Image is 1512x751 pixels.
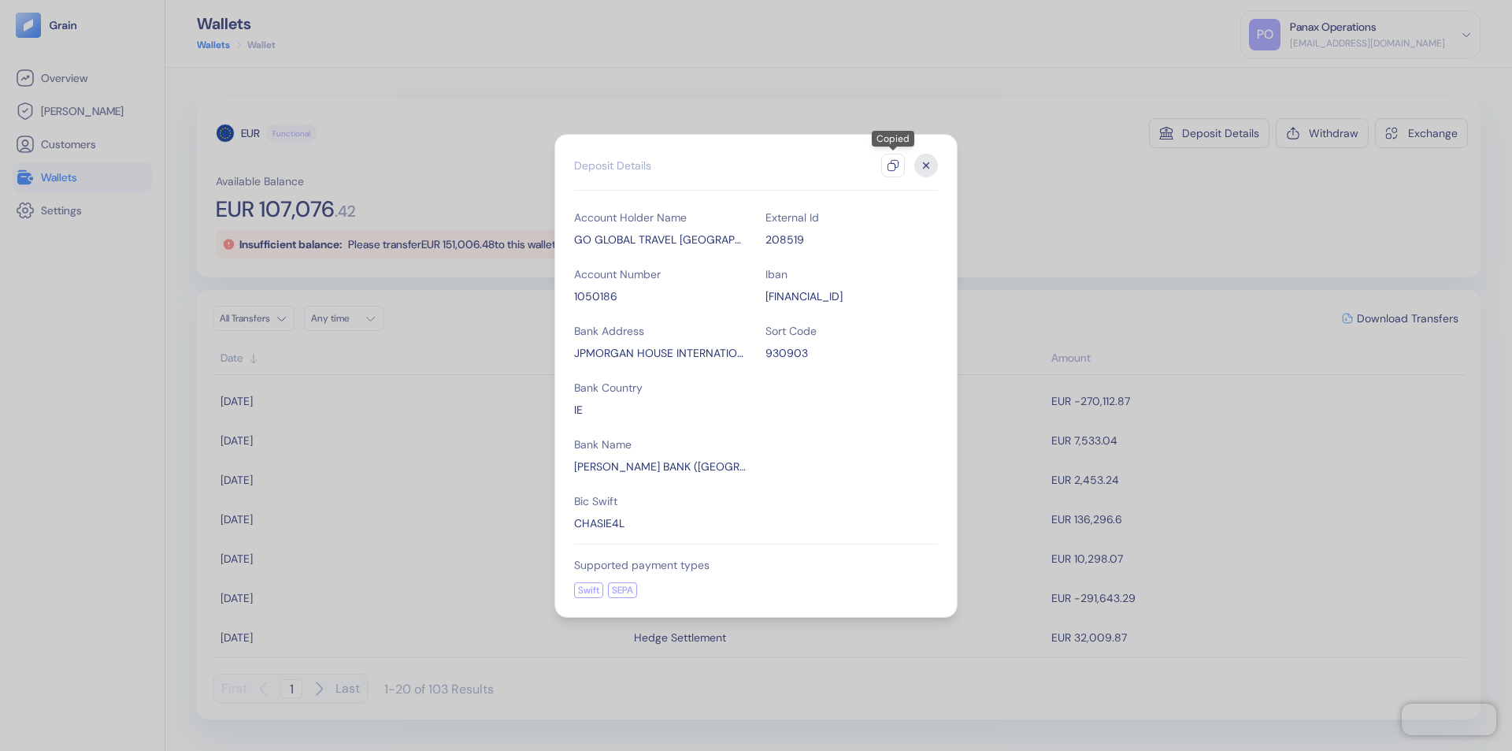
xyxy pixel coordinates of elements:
div: External Id [765,210,938,225]
div: JPMORGAN HOUSE INTERNATIONAL FINANCIAL SERVICES CENTRE,Dublin 1,Ireland [574,345,747,361]
div: 1050186 [574,288,747,304]
div: Iban [765,266,938,282]
div: CHASIE4L [574,515,747,531]
div: Bank Country [574,380,747,396]
div: Bank Address [574,323,747,339]
div: 930903 [765,345,938,361]
div: Copied [872,131,914,147]
div: Deposit Details [574,158,651,173]
div: Bank Name [574,437,747,452]
div: Account Holder Name [574,210,747,225]
div: Bic Swift [574,493,747,509]
div: SEPA [608,582,637,598]
div: IE [574,402,747,418]
div: J.P. MORGAN BANK (IRELAND) PLC [574,459,747,474]
div: Supported payment types [574,557,938,573]
div: GO GLOBAL TRAVEL BULGARIA EOOD Interpay [574,232,747,247]
div: Sort Code [765,323,938,339]
div: 208519 [765,232,938,247]
div: Swift [574,582,603,598]
div: IE72CHAS93090301050186 [765,288,938,304]
div: Account Number [574,266,747,282]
